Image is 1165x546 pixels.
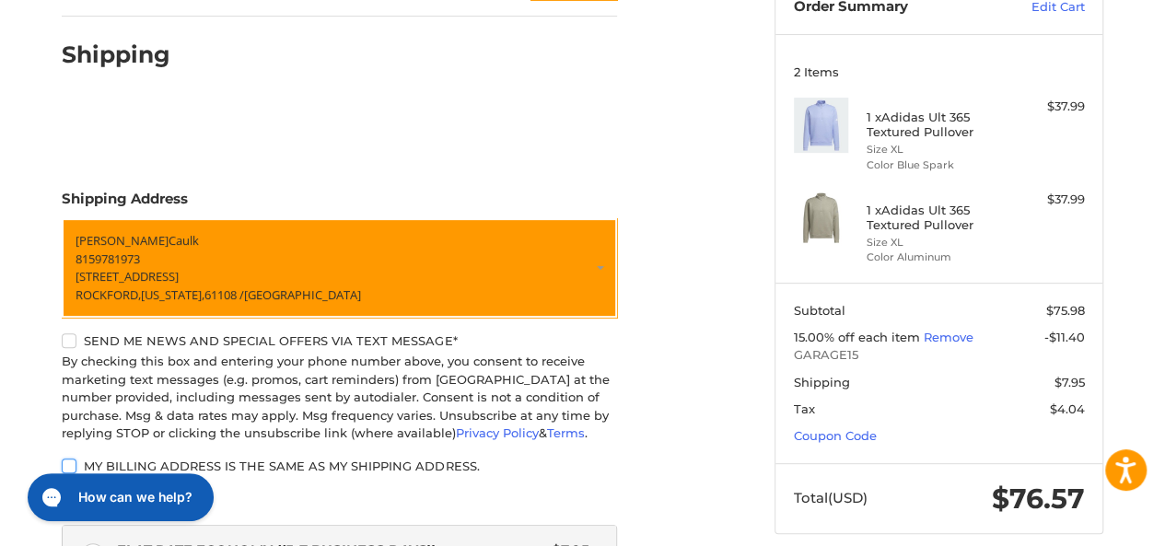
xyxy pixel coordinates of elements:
span: 8159781973 [76,250,140,266]
iframe: Gorgias live chat messenger [18,467,219,528]
span: $7.95 [1054,375,1085,389]
span: [GEOGRAPHIC_DATA] [244,285,361,302]
span: Total (USD) [794,489,868,506]
label: My billing address is the same as my shipping address. [62,459,617,473]
span: -$11.40 [1044,330,1085,344]
a: Enter or select a different address [62,218,617,318]
legend: Shipping Address [62,189,188,218]
a: Coupon Code [794,428,877,443]
span: Tax [794,401,815,416]
a: Remove [924,330,973,344]
a: Terms [547,425,585,440]
label: Send me news and special offers via text message* [62,333,617,348]
span: Subtotal [794,303,845,318]
h4: 1 x Adidas Ult 365 Textured Pullover [867,110,1008,140]
span: [STREET_ADDRESS] [76,268,179,285]
h4: 1 x Adidas Ult 365 Textured Pullover [867,203,1008,233]
li: Color Aluminum [867,250,1008,265]
span: 15.00% off each item [794,330,924,344]
a: Privacy Policy [456,425,539,440]
span: Shipping [794,375,850,389]
div: $37.99 [1012,191,1085,209]
span: 61108 / [204,285,244,302]
h2: Shipping [62,41,170,69]
h3: 2 Items [794,64,1085,79]
span: [US_STATE], [141,285,204,302]
span: ROCKFORD, [76,285,141,302]
span: $76.57 [992,482,1085,516]
span: Caulk [169,232,199,249]
span: $75.98 [1046,303,1085,318]
li: Size XL [867,142,1008,157]
span: GARAGE15 [794,346,1085,365]
div: By checking this box and entering your phone number above, you consent to receive marketing text ... [62,353,617,443]
li: Color Blue Spark [867,157,1008,173]
li: Size XL [867,235,1008,250]
span: [PERSON_NAME] [76,232,169,249]
span: $4.04 [1050,401,1085,416]
div: $37.99 [1012,98,1085,116]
